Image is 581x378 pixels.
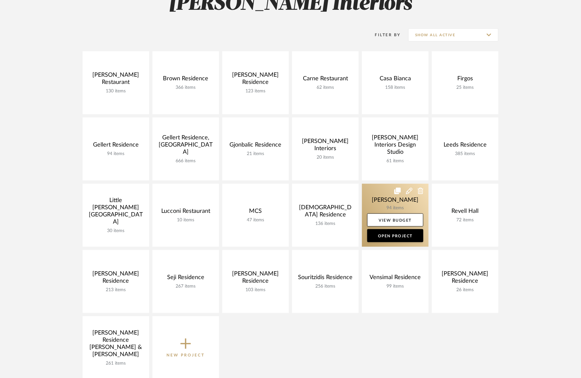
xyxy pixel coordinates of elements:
[367,158,423,164] div: 61 items
[367,75,423,85] div: Casa Bianca
[437,287,493,293] div: 26 items
[297,284,353,289] div: 256 items
[297,274,353,284] div: Souritzidis Residence
[88,361,144,366] div: 261 items
[88,141,144,151] div: Gellert Residence
[437,85,493,90] div: 25 items
[297,204,353,221] div: [DEMOGRAPHIC_DATA] Residence
[228,208,284,217] div: MCS
[228,151,284,157] div: 21 items
[437,270,493,287] div: [PERSON_NAME] Residence
[367,213,423,227] a: View Budget
[228,71,284,88] div: [PERSON_NAME] Residence
[367,85,423,90] div: 158 items
[88,287,144,293] div: 213 items
[88,270,144,287] div: [PERSON_NAME] Residence
[88,197,144,228] div: Little [PERSON_NAME][GEOGRAPHIC_DATA]
[228,141,284,151] div: Gjonbalic Residence
[367,32,401,38] div: Filter By
[367,284,423,289] div: 99 items
[158,208,214,217] div: Lucconi Restaurant
[88,228,144,234] div: 30 items
[228,287,284,293] div: 103 items
[158,284,214,289] div: 267 items
[297,155,353,160] div: 20 items
[297,85,353,90] div: 62 items
[297,75,353,85] div: Carne Restaurant
[88,88,144,94] div: 130 items
[437,208,493,217] div: Revell Hall
[158,217,214,223] div: 10 items
[437,75,493,85] div: Firgos
[228,88,284,94] div: 123 items
[367,229,423,242] a: Open Project
[158,134,214,158] div: Gellert Residence, [GEOGRAPHIC_DATA]
[437,151,493,157] div: 385 items
[297,138,353,155] div: [PERSON_NAME] Interiors
[88,151,144,157] div: 94 items
[437,141,493,151] div: Leeds Residence
[158,158,214,164] div: 666 items
[88,71,144,88] div: [PERSON_NAME] Restaurant
[228,217,284,223] div: 47 items
[437,217,493,223] div: 72 items
[167,352,205,358] p: New Project
[228,270,284,287] div: [PERSON_NAME] Residence
[158,274,214,284] div: Seji Residence
[88,329,144,361] div: [PERSON_NAME] Residence [PERSON_NAME] & [PERSON_NAME]
[158,85,214,90] div: 366 items
[367,134,423,158] div: [PERSON_NAME] Interiors Design Studio
[297,221,353,227] div: 136 items
[367,274,423,284] div: Vensimal Residence
[158,75,214,85] div: Brown Residence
